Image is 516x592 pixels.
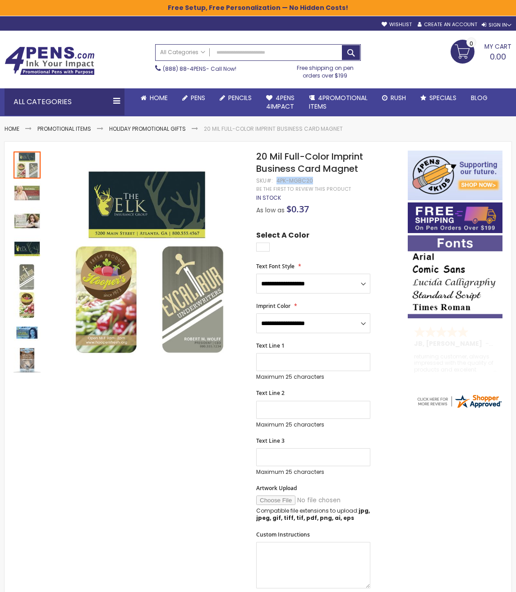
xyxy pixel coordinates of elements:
[14,262,41,290] div: 20 Mil Full-Color Imprint Business Card Magnet
[256,302,290,310] span: Imprint Color
[482,22,511,28] div: Sign In
[256,468,370,476] p: Maximum 25 characters
[156,45,210,60] a: All Categories
[442,568,516,592] iframe: Google Customer Reviews
[256,243,270,252] div: White
[14,179,41,207] img: 20 Mil Full-Color Imprint Business Card Magnet
[14,318,41,346] div: 20 Mil Full-Color Imprint Business Card Magnet
[256,421,370,428] p: Maximum 25 characters
[256,389,285,397] span: Text Line 2
[256,437,285,445] span: Text Line 3
[51,163,244,357] img: 20 Mil Full-Color Imprint Business Card Magnet
[160,49,205,56] span: All Categories
[5,88,124,115] div: All Categories
[14,151,41,179] div: 20 Mil Full-Color Imprint Business Card Magnet
[309,93,368,111] span: 4PROMOTIONAL ITEMS
[471,93,488,102] span: Blog
[256,373,370,381] p: Maximum 25 characters
[256,194,281,202] div: Availability
[256,186,351,193] a: Be the first to review this product
[256,150,363,175] span: 20 Mil Full-Color Imprint Business Card Magnet
[256,194,281,202] span: In stock
[109,125,186,133] a: Holiday Promotional Gifts
[256,507,370,522] p: Compatible file extensions to upload:
[256,262,295,270] span: Text Font Style
[163,65,236,73] span: - Call Now!
[414,353,496,373] div: returning customer, always impressed with the quality of products and excelent service, will retu...
[14,207,41,234] img: 20 Mil Full-Color Imprint Business Card Magnet
[150,93,168,102] span: Home
[256,507,370,522] strong: jpg, jpeg, gif, tiff, tif, pdf, png, ai, eps
[302,88,375,116] a: 4PROMOTIONALITEMS
[14,235,41,262] img: 20 Mil Full-Color Imprint Business Card Magnet
[259,88,302,116] a: 4Pens4impact
[256,531,310,538] span: Custom Instructions
[163,65,206,73] a: (888) 88-4PENS
[414,339,485,348] span: JB, [PERSON_NAME]
[175,88,212,108] a: Pens
[14,207,41,234] div: 20 Mil Full-Color Imprint Business Card Magnet
[451,40,511,62] a: 0.00 0
[256,177,273,184] strong: SKU
[14,347,41,374] img: 20 Mil Full-Color Imprint Business Card Magnet
[375,88,413,108] a: Rush
[5,46,95,75] img: 4Pens Custom Pens and Promotional Products
[408,202,502,234] img: Free shipping on orders over $199
[416,393,502,409] img: 4pens.com widget logo
[191,93,205,102] span: Pens
[490,51,506,62] span: 0.00
[212,88,259,108] a: Pencils
[416,404,502,411] a: 4pens.com certificate URL
[134,88,175,108] a: Home
[14,291,41,318] img: 20 Mil Full-Color Imprint Business Card Magnet
[464,88,495,108] a: Blog
[470,39,473,48] span: 0
[228,93,252,102] span: Pencils
[256,342,285,349] span: Text Line 1
[286,203,309,215] span: $0.37
[256,230,309,243] span: Select A Color
[408,151,502,201] img: 4pens 4 kids
[5,125,19,133] a: Home
[408,235,502,318] img: font-personalization-examples
[276,177,313,184] div: 4PK-MGBC20
[14,346,41,374] div: 20 Mil Full-Color Imprint Business Card Magnet
[14,263,41,290] img: 20 Mil Full-Color Imprint Business Card Magnet
[413,88,464,108] a: Specials
[37,125,91,133] a: Promotional Items
[256,484,297,492] span: Artwork Upload
[14,319,41,346] img: 20 Mil Full-Color Imprint Business Card Magnet
[14,234,41,262] div: 20 Mil Full-Color Imprint Business Card Magnet
[429,93,456,102] span: Specials
[266,93,295,111] span: 4Pens 4impact
[14,359,41,372] div: Next
[256,206,285,215] span: As low as
[418,21,477,28] a: Create an Account
[204,125,343,133] li: 20 Mil Full-Color Imprint Business Card Magnet
[391,93,406,102] span: Rush
[382,21,412,28] a: Wishlist
[14,290,41,318] div: 20 Mil Full-Color Imprint Business Card Magnet
[14,179,41,207] div: 20 Mil Full-Color Imprint Business Card Magnet
[290,61,361,79] div: Free shipping on pen orders over $199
